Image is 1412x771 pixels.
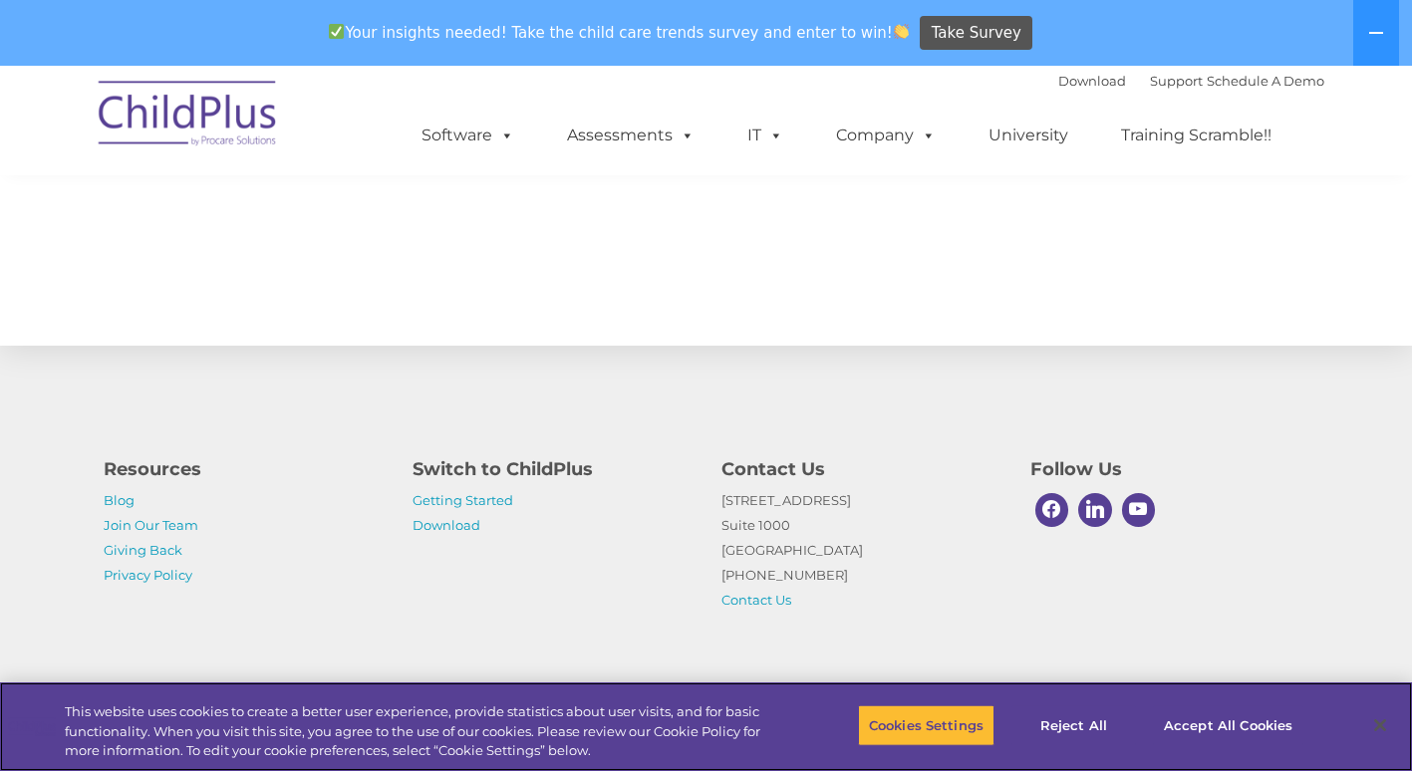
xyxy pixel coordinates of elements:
[402,116,534,155] a: Software
[277,213,362,228] span: Phone number
[413,492,513,508] a: Getting Started
[858,704,994,746] button: Cookies Settings
[721,488,1000,613] p: [STREET_ADDRESS] Suite 1000 [GEOGRAPHIC_DATA] [PHONE_NUMBER]
[816,116,956,155] a: Company
[1030,455,1309,483] h4: Follow Us
[1058,73,1324,89] font: |
[1030,488,1074,532] a: Facebook
[277,131,338,146] span: Last name
[65,702,776,761] div: This website uses cookies to create a better user experience, provide statistics about user visit...
[1153,704,1303,746] button: Accept All Cookies
[413,517,480,533] a: Download
[1117,488,1161,532] a: Youtube
[547,116,714,155] a: Assessments
[104,455,383,483] h4: Resources
[104,517,198,533] a: Join Our Team
[920,16,1032,51] a: Take Survey
[413,455,692,483] h4: Switch to ChildPlus
[104,542,182,558] a: Giving Back
[721,592,791,608] a: Contact Us
[104,567,192,583] a: Privacy Policy
[1150,73,1203,89] a: Support
[1101,116,1291,155] a: Training Scramble!!
[894,24,909,39] img: 👏
[1058,73,1126,89] a: Download
[329,24,344,39] img: ✅
[969,116,1088,155] a: University
[321,13,918,52] span: Your insights needed! Take the child care trends survey and enter to win!
[1358,703,1402,747] button: Close
[1011,704,1136,746] button: Reject All
[1207,73,1324,89] a: Schedule A Demo
[89,67,288,166] img: ChildPlus by Procare Solutions
[721,455,1000,483] h4: Contact Us
[104,492,135,508] a: Blog
[932,16,1021,51] span: Take Survey
[1073,488,1117,532] a: Linkedin
[727,116,803,155] a: IT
